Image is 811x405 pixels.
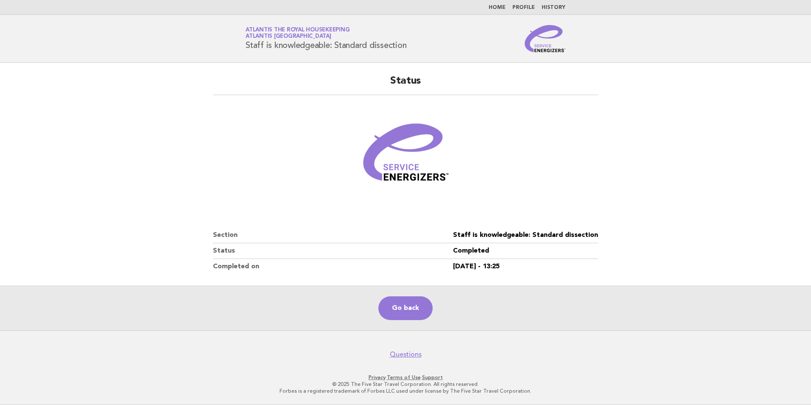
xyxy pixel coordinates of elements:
[542,5,565,10] a: History
[213,228,453,243] dt: Section
[453,228,598,243] dd: Staff is knowledgeable: Standard dissection
[387,374,421,380] a: Terms of Use
[489,5,506,10] a: Home
[246,27,350,39] a: Atlantis the Royal HousekeepingAtlantis [GEOGRAPHIC_DATA]
[213,243,453,259] dt: Status
[453,259,598,274] dd: [DATE] - 13:25
[246,34,331,39] span: Atlantis [GEOGRAPHIC_DATA]
[146,381,665,388] p: © 2025 The Five Star Travel Corporation. All rights reserved.
[146,388,665,394] p: Forbes is a registered trademark of Forbes LLC used under license by The Five Star Travel Corpora...
[453,243,598,259] dd: Completed
[246,28,406,50] h1: Staff is knowledgeable: Standard dissection
[378,296,433,320] a: Go back
[146,374,665,381] p: · ·
[369,374,386,380] a: Privacy
[512,5,535,10] a: Profile
[525,25,565,52] img: Service Energizers
[213,74,598,95] h2: Status
[422,374,443,380] a: Support
[355,105,456,207] img: Verified
[390,350,422,359] a: Questions
[213,259,453,274] dt: Completed on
